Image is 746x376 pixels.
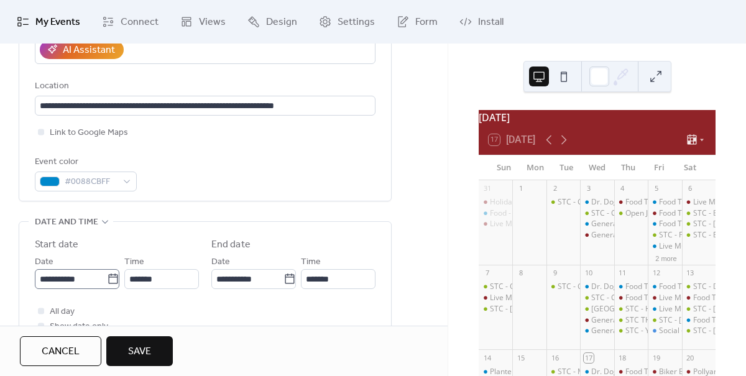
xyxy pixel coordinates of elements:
[614,282,648,292] div: Food Truck - Dr Dogs - Roselle @ Thu Sep 11, 2025 5pm - 9pm (CDT)
[479,293,512,303] div: Live Music - Dylan Raymond - Lemont @ Sun Sep 7, 2025 2pm - 4pm (CDT)
[580,326,614,336] div: General Knowledge Trivia - Roselle @ Wed Sep 10, 2025 7pm - 9pm (CDT)
[50,126,128,140] span: Link to Google Maps
[489,155,520,180] div: Sun
[682,197,716,208] div: Live Music- InFunktious Duo - Lemont @ Sat Sep 6, 2025 2pm - 5pm (CDT)
[648,219,681,229] div: Food Truck- Uncle Cams Sandwiches - Roselle @ Fri Sep 5, 2025 5pm - 9pm (CDT)
[650,252,681,263] button: 2 more
[652,268,661,278] div: 12
[580,219,614,229] div: General Knowledge - Roselle @ Wed Sep 3, 2025 7pm - 9pm (CDT)
[580,208,614,219] div: STC - Charity Bike Ride with Sammy's Bikes @ Weekly from 6pm to 7:30pm on Wednesday from Wed May ...
[479,304,512,314] div: STC - Hunt House Creative Arts Center Adult Band Showcase @ Sun Sep 7, 2025 5pm - 7pm (CDT)STC - ...
[63,43,115,58] div: AI Assistant
[614,304,648,314] div: STC - Happy Lobster @ Thu Sep 11, 2025 5pm - 9pm (CDT)
[479,208,512,219] div: Food - Good Stuff Eats - Roselle @ Sun Aug 31, 2025 1pm - 4pm (CDT)
[580,315,614,326] div: General Knowledge Trivia - Lemont @ Wed Sep 10, 2025 7pm - 9pm (CDT)
[482,184,492,193] div: 31
[35,215,98,230] span: Date and time
[582,155,613,180] div: Wed
[580,304,614,314] div: STC - Stadium Street Eats @ Wed Sep 10, 2025 6pm - 9pm (CDT)
[35,155,134,170] div: Event color
[106,336,173,366] button: Save
[618,353,627,362] div: 18
[580,197,614,208] div: Dr. Dog’s Food Truck - Roselle @ Weekly from 6pm to 9pm
[614,197,648,208] div: Food Truck - Tacos Los Jarochitos - Lemont @ Thu Sep 4, 2025 5pm - 9pm (CDT)
[338,15,375,30] span: Settings
[42,344,80,359] span: Cancel
[546,282,580,292] div: STC - General Knowledge Trivia @ Tue Sep 9, 2025 7pm - 9pm (CDT)
[479,197,512,208] div: Holiday Taproom Hours 12pm -10pm @ Sun Aug 31, 2025
[648,241,681,252] div: Live Music - Billy Denton - Roselle @ Fri Sep 5, 2025 7pm - 10pm (CDT)
[682,219,716,229] div: STC - Terry Byrne @ Sat Sep 6, 2025 2pm - 5pm (CDT)
[20,336,101,366] button: Cancel
[618,268,627,278] div: 11
[35,79,373,94] div: Location
[686,268,695,278] div: 13
[648,230,681,241] div: STC - Four Ds BBQ @ Fri Sep 5, 2025 5pm - 9pm (CDT)
[551,155,582,180] div: Tue
[550,353,559,362] div: 16
[415,15,438,30] span: Form
[310,5,384,39] a: Settings
[614,293,648,303] div: Food Truck - Tacos Los Jarochitos - Lemont @ Thu Sep 11, 2025 5pm - 9pm (CDT)
[682,304,716,314] div: STC - Billy Denton @ Sat Sep 13, 2025 2pm - 5pm (CDT)
[7,5,90,39] a: My Events
[490,219,686,229] div: Live Music - [PERSON_NAME] @ [DATE] 2pm - 5pm (CDT)
[682,208,716,219] div: STC - Brew Town Bites @ Sat Sep 6, 2025 2pm - 7pm (CDT)
[686,353,695,362] div: 20
[675,155,706,180] div: Sat
[550,184,559,193] div: 2
[387,5,447,39] a: Form
[266,15,297,30] span: Design
[682,282,716,292] div: STC - Dark Horse Grill @ Sat Sep 13, 2025 1pm - 5pm (CDT)
[450,5,513,39] a: Install
[478,15,504,30] span: Install
[65,175,117,190] span: #0088CBFF
[682,230,716,241] div: STC - EXHALE @ Sat Sep 6, 2025 7pm - 10pm (CDT)
[614,326,648,336] div: STC - Yacht Rockettes @ Thu Sep 11, 2025 7pm - 10pm (CDT)
[35,15,80,30] span: My Events
[580,282,614,292] div: Dr. Dog’s Food Truck - Roselle @ Weekly from 6pm to 9pm
[648,197,681,208] div: Food Truck - Koris Koop -Roselle @ Fri Sep 5, 2025 5pm - 9pm (CDT)
[648,326,681,336] div: Social - Magician Pat Flanagan @ Fri Sep 12, 2025 8pm - 10:30pm (CDT)
[490,293,686,303] div: Live Music - [PERSON_NAME] @ [DATE] 2pm - 4pm (CDT)
[614,208,648,219] div: Open Jam with Sam Wyatt @ STC @ Thu Sep 4, 2025 7pm - 11pm (CDT)
[682,326,716,336] div: STC - Matt Keen Band @ Sat Sep 13, 2025 7pm - 10pm (CDT)
[50,319,108,334] span: Show date only
[199,15,226,30] span: Views
[301,255,321,270] span: Time
[50,305,75,319] span: All day
[580,293,614,303] div: STC - Charity Bike Ride with Sammy's Bikes @ Weekly from 6pm to 7:30pm on Wednesday from Wed May ...
[682,293,716,303] div: Food Truck - Happy Times - Lemont @ Sat Sep 13, 2025 2pm - 6pm (CDT)
[648,315,681,326] div: STC - Warren Douglas Band @ Fri Sep 12, 2025 7pm - 10pm (CDT)
[648,208,681,219] div: Food Truck - Pizza 750 - Lemont @ Fri Sep 5, 2025 5pm - 9pm (CDT)
[550,268,559,278] div: 9
[614,315,648,326] div: STC THEME NIGHT - YACHT ROCK @ Thu Sep 11, 2025 6pm - 10pm (CDT)
[490,208,693,219] div: Food - Good Stuff Eats - Roselle @ [DATE] 1pm - 4pm (CDT)
[648,293,681,303] div: Live Music - Dan Colles - Lemont @ Fri Sep 12, 2025 7pm - 10pm (CDT)
[652,184,661,193] div: 5
[686,184,695,193] div: 6
[482,268,492,278] div: 7
[479,219,512,229] div: Live Music - Shawn Salmon - Lemont @ Sun Aug 31, 2025 2pm - 5pm (CDT)
[93,5,168,39] a: Connect
[211,255,230,270] span: Date
[612,155,643,180] div: Thu
[584,184,593,193] div: 3
[128,344,151,359] span: Save
[648,282,681,292] div: Food Truck - Da Wing Wagon/ Launch party - Roselle @ Fri Sep 12, 2025 5pm - 9pm (CDT)
[171,5,235,39] a: Views
[584,353,593,362] div: 17
[682,315,716,326] div: Food Truck - Chuck’s Wood Fired Pizza - Roselle @ Sat Sep 13, 2025 5pm - 8pm (CST)
[479,282,512,292] div: STC - Outdoor Doggie Dining class @ 1pm - 2:30pm (CDT)
[479,110,716,125] div: [DATE]
[40,40,124,59] button: AI Assistant
[238,5,306,39] a: Design
[643,155,675,180] div: Fri
[546,197,580,208] div: STC - General Knowledge Trivia @ Tue Sep 2, 2025 7pm - 9pm (CDT)
[580,230,614,241] div: General Knowledge Trivia - Lemont @ Wed Sep 3, 2025 7pm - 9pm (CDT)
[516,353,525,362] div: 15
[35,237,78,252] div: Start date
[211,237,251,252] div: End date
[35,255,53,270] span: Date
